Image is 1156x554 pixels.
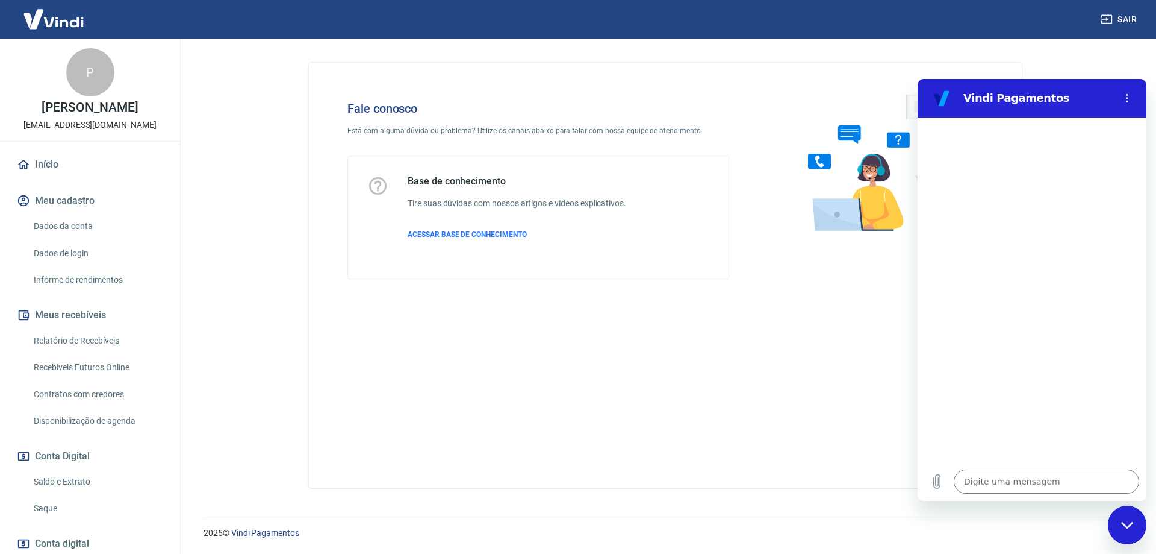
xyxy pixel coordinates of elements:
[29,409,166,433] a: Disponibilização de agenda
[784,82,967,243] img: Fale conosco
[29,214,166,239] a: Dados da conta
[918,79,1146,501] iframe: Janela de mensagens
[29,382,166,407] a: Contratos com credores
[231,528,299,538] a: Vindi Pagamentos
[23,119,157,131] p: [EMAIL_ADDRESS][DOMAIN_NAME]
[66,48,114,96] div: P
[347,101,729,116] h4: Fale conosco
[14,187,166,214] button: Meu cadastro
[14,151,166,178] a: Início
[29,496,166,521] a: Saque
[14,1,93,37] img: Vindi
[204,527,1127,540] p: 2025 ©
[29,268,166,292] a: Informe de rendimentos
[29,355,166,380] a: Recebíveis Futuros Online
[408,230,527,239] span: ACESSAR BASE DE CONHECIMENTO
[42,101,138,114] p: [PERSON_NAME]
[408,197,626,210] h6: Tire suas dúvidas com nossos artigos e vídeos explicativos.
[347,125,729,136] p: Está com alguma dúvida ou problema? Utilize os canais abaixo para falar com nossa equipe de atend...
[14,443,166,470] button: Conta Digital
[1098,8,1142,31] button: Sair
[14,302,166,329] button: Meus recebíveis
[408,229,626,240] a: ACESSAR BASE DE CONHECIMENTO
[29,241,166,266] a: Dados de login
[35,535,89,552] span: Conta digital
[408,175,626,187] h5: Base de conhecimento
[1108,506,1146,544] iframe: Botão para abrir a janela de mensagens, conversa em andamento
[29,470,166,494] a: Saldo e Extrato
[29,329,166,353] a: Relatório de Recebíveis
